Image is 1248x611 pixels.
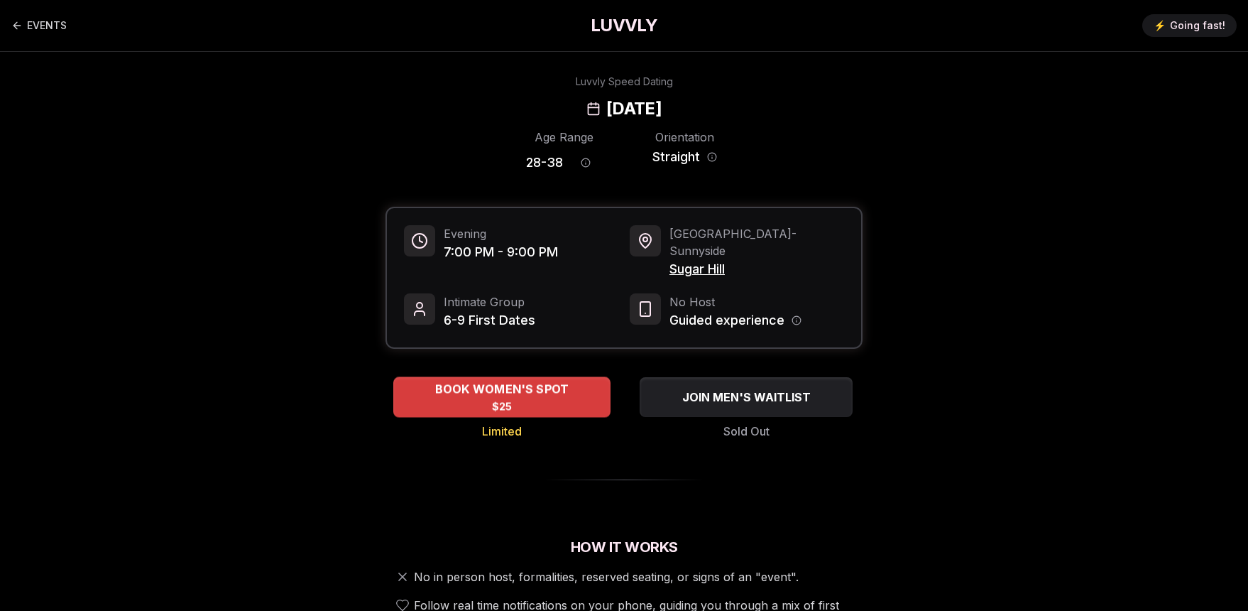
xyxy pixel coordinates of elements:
[444,293,535,310] span: Intimate Group
[792,315,801,325] button: Host information
[492,399,513,413] span: $25
[669,293,801,310] span: No Host
[591,14,657,37] a: LUVVLY
[526,129,601,146] div: Age Range
[669,310,784,330] span: Guided experience
[679,389,814,406] span: JOIN MEN'S WAITLIST
[385,537,863,557] h2: How It Works
[570,147,601,178] button: Age range information
[669,225,844,259] span: [GEOGRAPHIC_DATA] - Sunnyside
[640,377,853,417] button: JOIN MEN'S WAITLIST - Sold Out
[669,259,844,279] span: Sugar Hill
[647,129,722,146] div: Orientation
[723,423,770,440] span: Sold Out
[652,147,700,167] span: Straight
[526,153,563,173] span: 28 - 38
[576,75,673,89] div: Luvvly Speed Dating
[11,11,67,40] a: Back to events
[707,152,717,162] button: Orientation information
[393,377,611,417] button: BOOK WOMEN'S SPOT - Limited
[432,381,572,398] span: BOOK WOMEN'S SPOT
[482,423,522,440] span: Limited
[444,310,535,330] span: 6-9 First Dates
[1154,18,1166,33] span: ⚡️
[1170,18,1225,33] span: Going fast!
[606,97,662,120] h2: [DATE]
[444,242,558,262] span: 7:00 PM - 9:00 PM
[444,225,558,242] span: Evening
[414,568,799,585] span: No in person host, formalities, reserved seating, or signs of an "event".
